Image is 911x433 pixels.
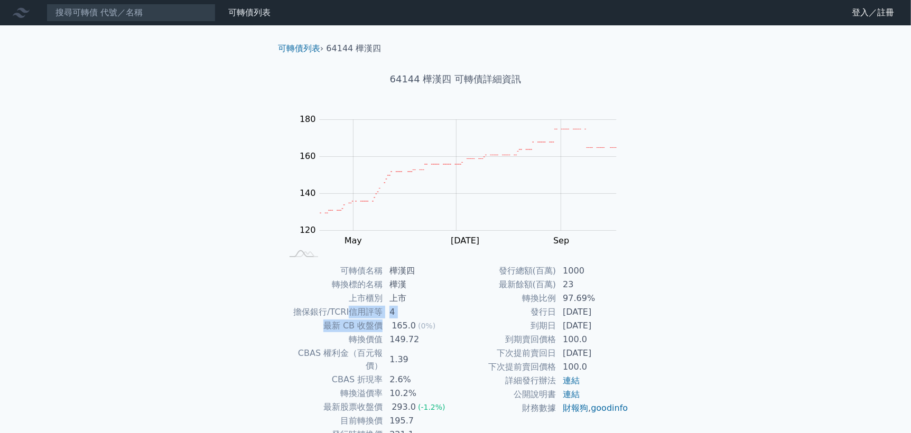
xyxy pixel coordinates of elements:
td: 1.39 [383,346,455,373]
td: 195.7 [383,414,455,428]
td: 100.0 [556,360,629,374]
td: 轉換價值 [282,333,383,346]
tspan: 120 [300,225,316,236]
td: 到期賣回價格 [455,333,556,346]
td: 轉換比例 [455,291,556,305]
td: 發行總額(百萬) [455,264,556,278]
td: 公開說明書 [455,388,556,401]
li: › [278,42,323,55]
tspan: 180 [300,115,316,125]
g: Chart [294,115,633,246]
a: 連結 [563,389,580,399]
div: 293.0 [389,401,418,413]
td: 下次提前賣回日 [455,346,556,360]
a: 財報狗 [563,403,588,413]
td: CBAS 折現率 [282,373,383,387]
td: 詳細發行辦法 [455,374,556,388]
td: CBAS 權利金（百元報價） [282,346,383,373]
td: 10.2% [383,387,455,400]
td: 4 [383,305,455,319]
td: [DATE] [556,346,629,360]
h1: 64144 樺漢四 可轉債詳細資訊 [269,72,642,87]
td: 下次提前賣回價格 [455,360,556,374]
span: (0%) [418,322,435,330]
div: 165.0 [389,319,418,332]
td: 樺漢 [383,278,455,291]
tspan: 160 [300,152,316,162]
tspan: Sep [553,236,569,246]
li: 64144 樺漢四 [327,42,382,55]
td: 目前轉換價 [282,414,383,428]
td: [DATE] [556,305,629,319]
td: 100.0 [556,333,629,346]
td: 財務數據 [455,401,556,415]
td: 上市櫃別 [282,291,383,305]
td: 1000 [556,264,629,278]
input: 搜尋可轉債 代號／名稱 [47,4,216,22]
tspan: 140 [300,189,316,199]
td: 樺漢四 [383,264,455,278]
a: 可轉債列表 [228,7,271,17]
td: 轉換溢價率 [282,387,383,400]
td: 23 [556,278,629,291]
tspan: [DATE] [451,236,479,246]
td: 最新股票收盤價 [282,400,383,414]
a: goodinfo [591,403,628,413]
a: 登入／註冊 [843,4,903,21]
td: 最新餘額(百萬) [455,278,556,291]
td: [DATE] [556,319,629,333]
td: 149.72 [383,333,455,346]
td: 上市 [383,291,455,305]
td: 可轉債名稱 [282,264,383,278]
td: 到期日 [455,319,556,333]
iframe: Chat Widget [858,382,911,433]
a: 連結 [563,375,580,385]
div: 聊天小工具 [858,382,911,433]
td: 最新 CB 收盤價 [282,319,383,333]
td: 2.6% [383,373,455,387]
span: (-1.2%) [418,403,445,411]
td: , [556,401,629,415]
td: 發行日 [455,305,556,319]
tspan: May [345,236,362,246]
td: 擔保銀行/TCRI信用評等 [282,305,383,319]
a: 可轉債列表 [278,43,320,53]
td: 97.69% [556,291,629,305]
td: 轉換標的名稱 [282,278,383,291]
